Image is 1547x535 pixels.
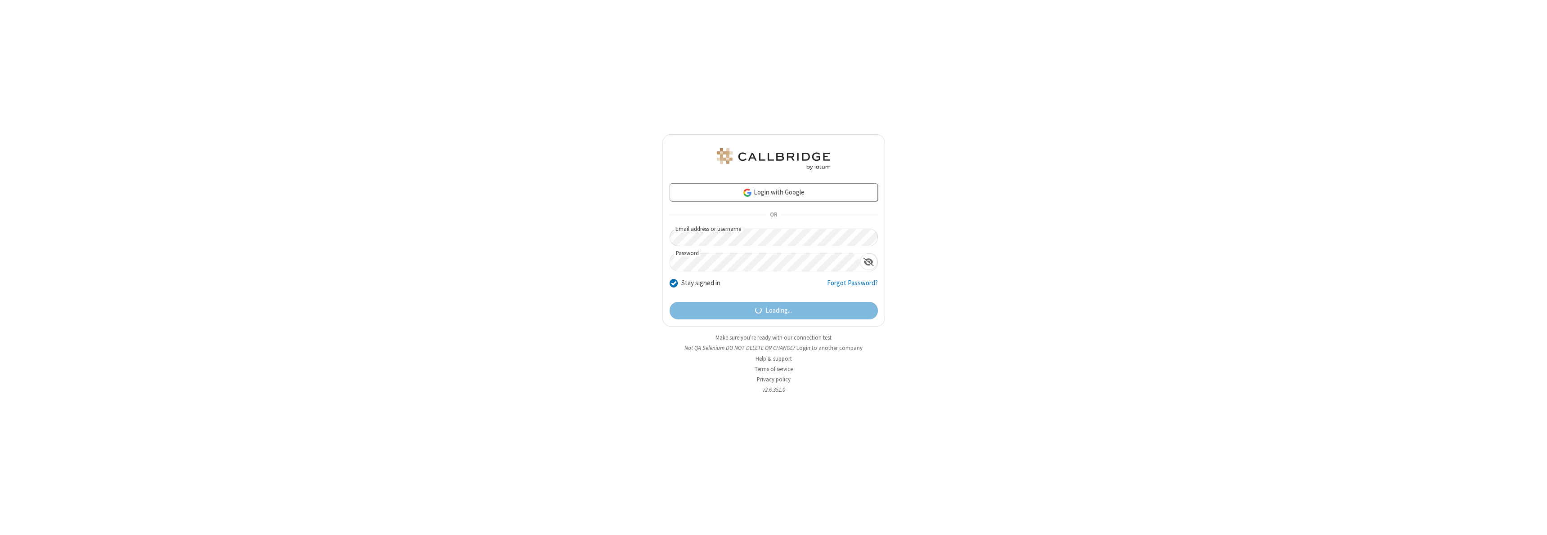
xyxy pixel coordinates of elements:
[757,376,791,383] a: Privacy policy
[670,302,878,320] button: Loading...
[765,305,792,316] span: Loading...
[662,344,885,352] li: Not QA Selenium DO NOT DELETE OR CHANGE?
[715,148,832,170] img: QA Selenium DO NOT DELETE OR CHANGE
[662,385,885,394] li: v2.6.351.0
[1525,512,1540,529] iframe: Chat
[670,183,878,201] a: Login with Google
[756,355,792,363] a: Help & support
[827,278,878,295] a: Forgot Password?
[681,278,720,288] label: Stay signed in
[742,188,752,198] img: google-icon.png
[766,209,781,221] span: OR
[755,365,793,373] a: Terms of service
[715,334,832,341] a: Make sure you're ready with our connection test
[670,229,878,246] input: Email address or username
[796,344,863,352] button: Login to another company
[670,253,860,271] input: Password
[860,253,877,270] div: Show password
